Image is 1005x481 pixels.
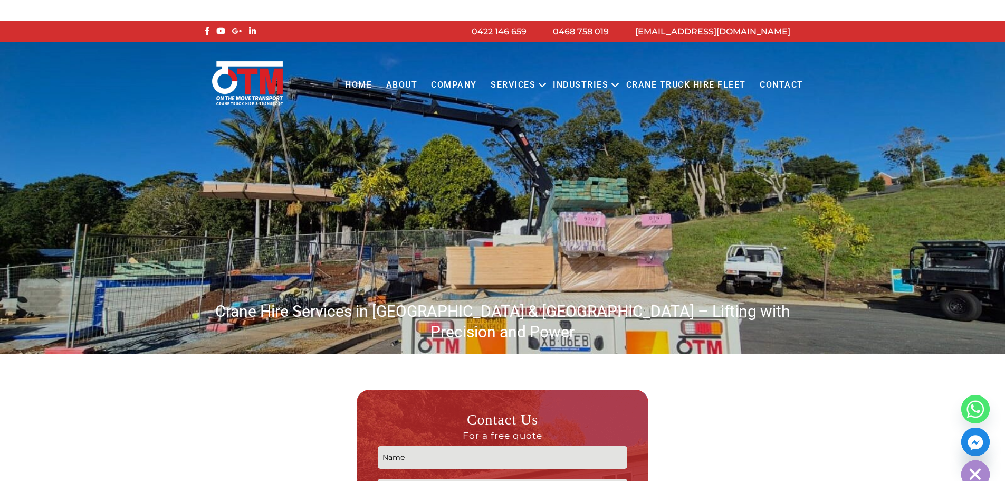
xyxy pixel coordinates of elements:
a: Facebook_Messenger [961,428,990,456]
a: 0468 758 019 [553,26,609,36]
a: Contact [753,71,810,100]
a: [EMAIL_ADDRESS][DOMAIN_NAME] [635,26,790,36]
a: COMPANY [424,71,484,100]
a: Services [484,71,542,100]
a: About [379,71,424,100]
a: Home [338,71,379,100]
a: Whatsapp [961,395,990,423]
a: Industries [546,71,615,100]
h1: Crane Hire Services in [GEOGRAPHIC_DATA] & [GEOGRAPHIC_DATA] – Lifting with Precision and Power [202,301,803,342]
a: Crane Truck Hire Fleet [619,71,752,100]
h3: Contact Us [378,410,627,441]
img: Otmtransport [210,60,285,106]
input: Name [378,446,627,469]
a: 0422 146 659 [472,26,527,36]
span: For a free quote [378,430,627,441]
